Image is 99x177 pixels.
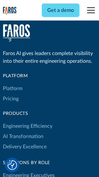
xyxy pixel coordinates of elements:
div: Solutions by Role [3,160,55,166]
a: home [3,24,30,42]
div: menu [83,3,96,18]
a: Pricing [3,94,19,104]
img: Logo of the analytics and reporting company Faros. [3,7,17,16]
button: Cookie Settings [7,160,17,170]
img: Faros Logo White [3,24,30,42]
img: Revisit consent button [7,160,17,170]
a: Get a demo [42,4,79,17]
div: Faros AI gives leaders complete visibility into their entire engineering operations. [3,50,96,65]
div: products [3,110,52,117]
a: AI Transformation [3,131,43,142]
div: Platform [3,73,52,79]
a: Platform [3,83,22,94]
a: home [3,7,17,16]
a: Delivery Excellence [3,142,47,152]
a: Engineering Efficiency [3,121,52,131]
